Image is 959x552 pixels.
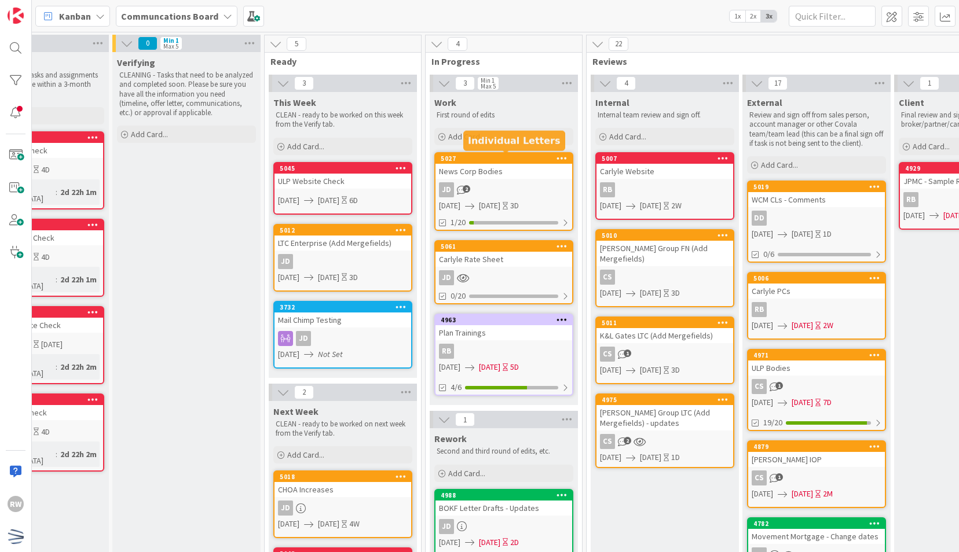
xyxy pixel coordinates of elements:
span: Add Card... [131,129,168,139]
div: RB [439,344,454,359]
a: 5027News Corp BodiesJD[DATE][DATE]3D1/20 [434,152,573,231]
div: 4W [349,518,360,530]
div: 4975 [602,396,733,404]
i: Not Set [318,349,343,359]
img: Visit kanbanzone.com [8,8,24,24]
span: [DATE] [439,200,460,212]
div: 3732 [274,302,411,312]
div: 5007 [602,154,733,163]
div: 3D [510,200,519,212]
a: 3732Mail Chimp TestingJD[DATE]Not Set [273,301,412,369]
div: CS [600,434,615,449]
div: CS [596,270,733,285]
a: 5045ULP Website Check[DATE][DATE]6D [273,162,412,215]
p: Review and sign off from sales person, account manager or other Covala team/team lead (this can b... [749,111,884,148]
div: 5045 [280,164,411,172]
div: 5011 [596,318,733,328]
span: 22 [609,37,628,51]
div: BOKF Letter Drafts - Updates [435,501,572,516]
span: 1 [775,382,783,389]
div: K&L Gates LTC (Add Mergefields) [596,328,733,343]
span: : [56,448,57,461]
span: Add Card... [913,141,950,152]
div: JD [274,254,411,269]
div: Max 5 [163,43,178,49]
span: Rework [434,433,467,444]
span: Verifying [117,57,155,68]
span: [DATE] [752,228,773,240]
span: Add Card... [287,141,324,152]
a: 5011K&L Gates LTC (Add Mergefields)CS[DATE][DATE]3D [595,317,734,384]
span: 3 [294,76,314,90]
div: CS [596,347,733,362]
p: CLEANING - Tasks that need to be analyzed and completed soon. Please be sure you have all the inf... [119,71,254,117]
div: 5019WCM CLs - Comments [748,182,885,207]
div: JD [439,270,454,285]
div: 5027 [441,154,572,163]
div: 7D [823,396,832,409]
span: [DATE] [752,396,773,409]
div: 4988 [435,490,572,501]
div: 2W [671,200,682,212]
div: JD [439,182,454,197]
span: 1 [775,473,783,481]
div: 5045 [274,163,411,174]
input: Quick Filter... [789,6,876,27]
span: [DATE] [479,361,500,373]
span: [DATE] [318,194,339,207]
span: [DATE] [903,209,925,222]
div: 5018 [280,473,411,481]
b: Communcations Board [121,10,218,22]
span: [DATE] [278,271,299,284]
div: 3D [671,287,680,299]
div: 6D [349,194,358,207]
div: 4988BOKF Letter Drafts - Updates [435,490,572,516]
span: Add Card... [287,450,324,460]
div: JD [274,501,411,516]
span: 2 [463,185,470,193]
div: CS [748,470,885,485]
div: 5045ULP Website Check [274,163,411,189]
span: 1 [920,76,939,90]
span: [DATE] [752,488,773,500]
span: 0/20 [451,290,466,302]
a: 4975[PERSON_NAME] Group LTC (Add Mergefields) - updatesCS[DATE][DATE]1D [595,393,734,468]
div: RB [435,344,572,359]
span: : [56,273,57,286]
span: : [56,186,57,198]
div: Min 1 [481,78,495,83]
div: [PERSON_NAME] Group LTC (Add Mergefields) - updates [596,405,733,430]
div: 4D [41,164,50,176]
div: 3732Mail Chimp Testing [274,302,411,327]
span: 1/20 [451,216,466,229]
span: [DATE] [318,271,339,284]
span: [DATE] [479,200,500,212]
div: 5061 [441,242,572,251]
a: 5061Carlyle Rate SheetJD0/20 [434,240,573,304]
div: 5018CHOA Increases [274,472,411,497]
a: 4879[PERSON_NAME] IOPCS[DATE][DATE]2M [747,440,886,508]
div: 5011 [602,319,733,327]
span: 4 [616,76,636,90]
div: 4782Movement Mortgage - Change dates [748,518,885,544]
span: [DATE] [600,364,621,376]
span: [DATE] [640,364,661,376]
div: JD [439,519,454,534]
div: Carlyle PCs [748,284,885,299]
div: [DATE] [41,338,63,351]
div: 4975[PERSON_NAME] Group LTC (Add Mergefields) - updates [596,395,733,430]
div: LTC Enterprise (Add Mergefields) [274,235,411,251]
span: In Progress [431,56,568,67]
div: JD [274,331,411,346]
div: DD [748,211,885,226]
div: 5011K&L Gates LTC (Add Mergefields) [596,318,733,343]
div: News Corp Bodies [435,164,572,179]
span: 3x [761,10,777,22]
div: 1D [671,451,680,463]
div: RB [600,182,615,197]
div: 4975 [596,395,733,405]
div: 2W [823,319,833,332]
div: 5027News Corp Bodies [435,153,572,179]
div: 4971ULP Bodies [748,350,885,376]
p: Internal team review and sign off. [598,111,732,120]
